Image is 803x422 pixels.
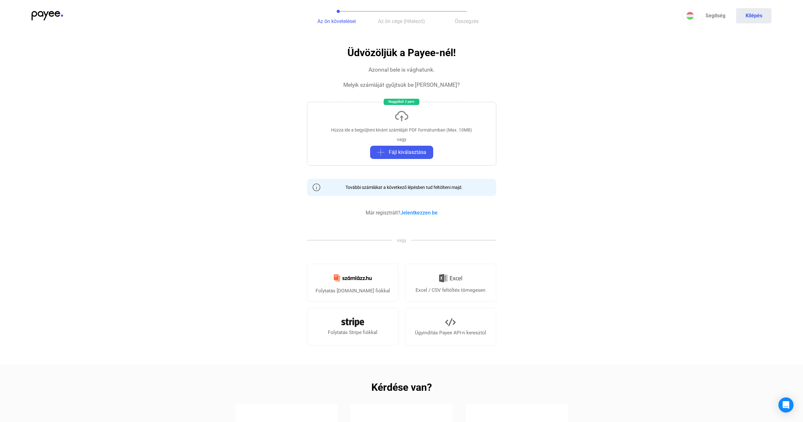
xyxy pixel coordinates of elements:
[307,308,399,346] a: Folytatás Stripe fiókkal
[317,18,356,24] span: Az ön követelései
[366,209,438,217] div: Már regisztrált?
[400,210,438,216] a: Jelentkezzen be
[328,329,377,336] div: Folytatás Stripe fiókkal
[698,8,733,23] a: Segítség
[316,287,390,295] div: Folytatás [DOMAIN_NAME] fiókkal
[415,329,486,337] div: Ügyindítás Payee API-n keresztül
[330,271,375,285] img: Számlázz.hu
[778,397,794,413] div: Open Intercom Messenger
[32,11,63,21] img: payee-logo
[384,99,419,105] div: Nagyjából 2 perc
[405,308,496,346] a: Ügyindítás Payee API-n keresztül
[445,317,456,327] img: API
[313,184,320,191] img: info-grey-outline
[686,12,694,20] img: HU
[397,136,406,143] div: vagy
[341,184,463,190] div: További számlákat a következő lépésben tud feltölteni majd.
[389,149,426,156] span: Fájl kiválasztása
[455,18,479,24] span: Összegzés
[347,47,456,58] h1: Üdvözöljük a Payee-nél!
[377,149,385,156] img: plus-grey
[369,66,435,73] div: Azonnal bele is vághatunk.
[405,264,496,302] a: Excel / CSV feltöltés tömegesen
[371,384,432,391] h2: Kérdése van?
[370,146,433,159] button: plus-greyFájl kiválasztása
[736,8,771,23] button: Kilépés
[682,8,698,23] button: HU
[343,81,460,89] div: Melyik számláját gyűjtsük be [PERSON_NAME]?
[307,264,399,302] a: Folytatás [DOMAIN_NAME] fiókkal
[416,286,486,294] div: Excel / CSV feltöltés tömegesen
[331,127,472,133] div: Húzza ide a begyűjteni kívánt számláját PDF formátumban (Max. 10MB)
[394,108,409,124] img: upload-cloud
[378,18,425,24] span: Az ön cége (Hitelező)
[341,318,364,327] img: Stripe
[392,237,411,243] span: vagy
[439,272,462,285] img: Excel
